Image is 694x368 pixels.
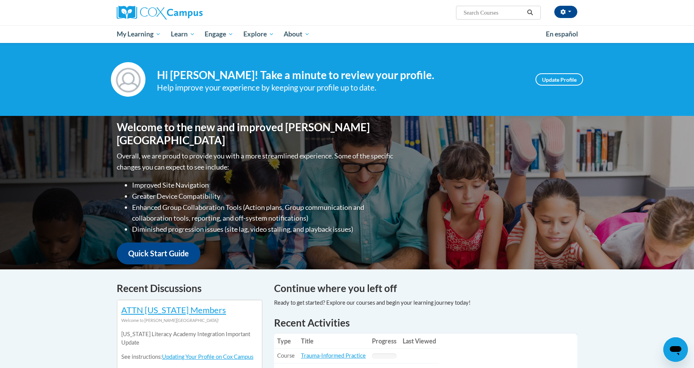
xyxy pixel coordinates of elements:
li: Greater Device Compatibility [132,191,395,202]
a: Learn [166,25,200,43]
a: Explore [238,25,279,43]
img: Cox Campus [117,6,203,20]
span: En español [546,30,578,38]
h4: Recent Discussions [117,281,263,296]
a: About [279,25,315,43]
p: Overall, we are proud to provide you with a more streamlined experience. Some of the specific cha... [117,150,395,173]
iframe: Button to launch messaging window, conversation in progress [663,337,688,362]
span: My Learning [117,30,161,39]
th: Last Viewed [400,333,439,349]
h4: Continue where you left off [274,281,577,296]
a: En español [541,26,583,42]
a: Quick Start Guide [117,243,200,264]
p: See instructions: [121,353,258,361]
a: Updating Your Profile on Cox Campus [162,353,253,360]
a: Engage [200,25,238,43]
li: Enhanced Group Collaboration Tools (Action plans, Group communication and collaboration tools, re... [132,202,395,224]
button: Search [524,8,536,17]
span: Course [277,352,295,359]
div: Main menu [105,25,589,43]
span: Learn [171,30,195,39]
img: Profile Image [111,62,145,97]
th: Type [274,333,298,349]
h1: Welcome to the new and improved [PERSON_NAME][GEOGRAPHIC_DATA] [117,121,395,147]
a: Trauma-Informed Practice [301,352,366,359]
a: Update Profile [535,73,583,86]
span: Explore [243,30,274,39]
li: Improved Site Navigation [132,180,395,191]
h4: Hi [PERSON_NAME]! Take a minute to review your profile. [157,69,524,82]
a: Cox Campus [117,6,263,20]
th: Progress [369,333,400,349]
span: Engage [205,30,233,39]
span: About [284,30,310,39]
button: Account Settings [554,6,577,18]
h1: Recent Activities [274,316,577,330]
div: Help improve your experience by keeping your profile up to date. [157,81,524,94]
input: Search Courses [463,8,524,17]
li: Diminished progression issues (site lag, video stalling, and playback issues) [132,224,395,235]
a: My Learning [112,25,166,43]
p: [US_STATE] Literacy Academy Integration Important Update [121,330,258,347]
div: Welcome to [PERSON_NAME][GEOGRAPHIC_DATA]! [121,316,258,325]
a: ATTN [US_STATE] Members [121,305,226,315]
th: Title [298,333,369,349]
